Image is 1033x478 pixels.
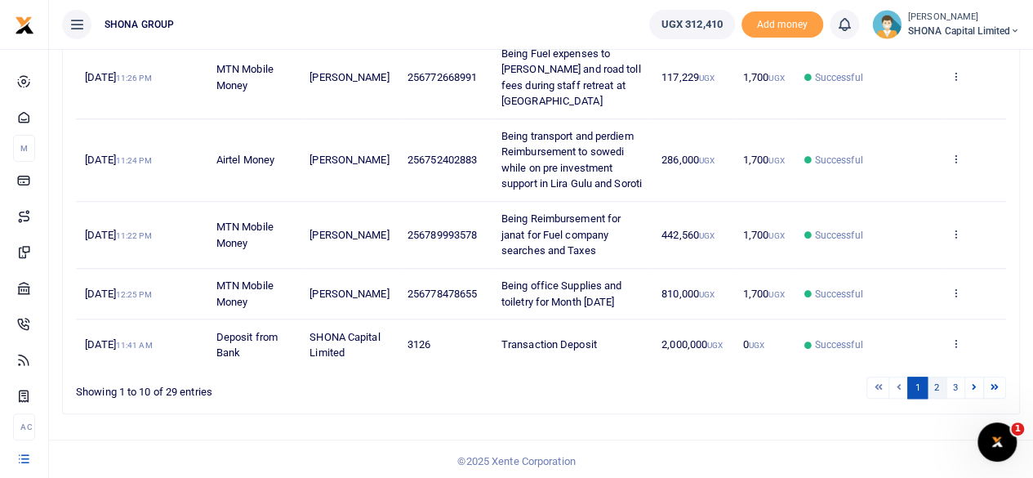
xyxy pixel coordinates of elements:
[946,377,965,399] a: 3
[661,16,723,33] span: UGX 312,410
[661,71,715,83] span: 117,229
[407,71,477,83] span: 256772668991
[815,337,863,352] span: Successful
[815,228,863,243] span: Successful
[872,10,1020,39] a: profile-user [PERSON_NAME] SHONA Capital Limited
[309,71,389,83] span: [PERSON_NAME]
[13,413,35,440] li: Ac
[768,74,784,83] small: UGX
[85,338,152,351] span: [DATE]
[85,71,151,83] span: [DATE]
[699,156,715,165] small: UGX
[872,10,902,39] img: profile-user
[768,231,784,240] small: UGX
[216,63,274,92] span: MTN Mobile Money
[15,16,34,35] img: logo-small
[649,10,735,39] a: UGX 312,410
[743,154,785,166] span: 1,700
[216,154,274,166] span: Airtel Money
[76,375,457,400] div: Showing 1 to 10 of 29 entries
[815,287,863,302] span: Successful
[407,288,477,300] span: 256778478655
[741,11,823,38] li: Toup your wallet
[977,422,1017,462] iframe: Intercom live chat
[661,288,715,300] span: 810,000
[15,18,34,30] a: logo-small logo-large logo-large
[501,130,642,190] span: Being transport and perdiem Reimbursement to sowedi while on pre investment support in Lira Gulu ...
[116,74,152,83] small: 11:26 PM
[85,154,151,166] span: [DATE]
[309,288,389,300] span: [PERSON_NAME]
[908,11,1020,25] small: [PERSON_NAME]
[98,17,180,32] span: SHONA GROUP
[749,341,764,350] small: UGX
[116,231,152,240] small: 11:22 PM
[309,229,389,241] span: [PERSON_NAME]
[707,341,723,350] small: UGX
[768,290,784,299] small: UGX
[661,154,715,166] span: 286,000
[116,290,152,299] small: 12:25 PM
[216,279,274,308] span: MTN Mobile Money
[699,74,715,83] small: UGX
[699,231,715,240] small: UGX
[661,229,715,241] span: 442,560
[927,377,946,399] a: 2
[815,153,863,168] span: Successful
[85,288,151,300] span: [DATE]
[13,135,35,162] li: M
[501,279,622,308] span: Being office Supplies and toiletry for Month [DATE]
[216,331,278,360] span: Deposit from Bank
[908,24,1020,38] span: SHONA Capital Limited
[743,288,785,300] span: 1,700
[1011,422,1024,436] span: 1
[407,154,477,166] span: 256752402883
[661,338,723,351] span: 2,000,000
[815,70,863,85] span: Successful
[216,221,274,249] span: MTN Mobile Money
[407,338,430,351] span: 3126
[501,338,597,351] span: Transaction Deposit
[907,377,927,399] a: 1
[85,229,151,241] span: [DATE]
[768,156,784,165] small: UGX
[407,229,477,241] span: 256789993578
[643,10,741,39] li: Wallet ballance
[309,331,380,360] span: SHONA Capital Limited
[501,212,621,257] span: Being Reimbursement for janat for Fuel company searches and Taxes
[743,229,785,241] span: 1,700
[699,290,715,299] small: UGX
[116,156,152,165] small: 11:24 PM
[309,154,389,166] span: [PERSON_NAME]
[741,11,823,38] span: Add money
[116,341,153,350] small: 11:41 AM
[743,71,785,83] span: 1,700
[743,338,764,351] span: 0
[741,17,823,29] a: Add money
